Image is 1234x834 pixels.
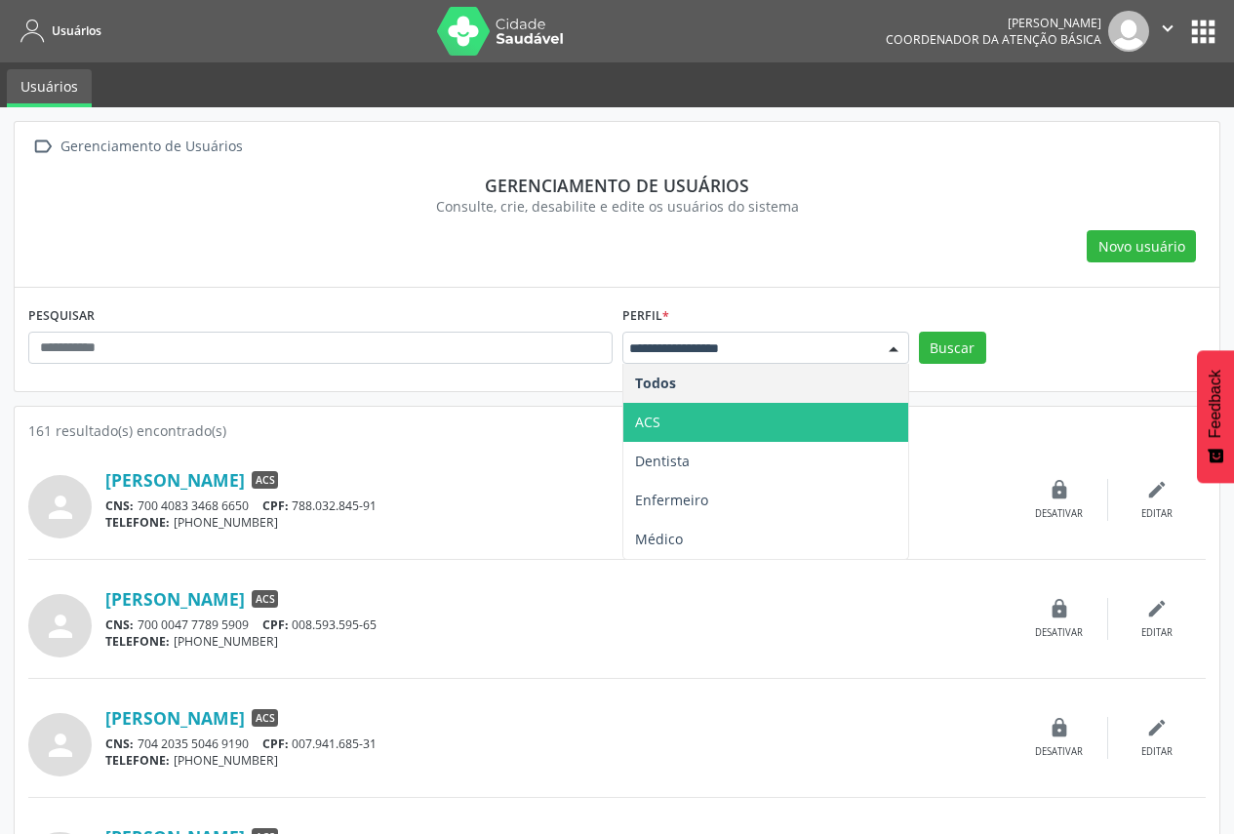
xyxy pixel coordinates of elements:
[105,514,170,531] span: TELEFONE:
[1049,479,1070,500] i: lock
[52,22,101,39] span: Usuários
[28,420,1206,441] div: 161 resultado(s) encontrado(s)
[43,728,78,763] i: person
[105,752,1011,769] div: [PHONE_NUMBER]
[105,514,1011,531] div: [PHONE_NUMBER]
[1108,11,1149,52] img: img
[1197,350,1234,483] button: Feedback - Mostrar pesquisa
[252,471,278,489] span: ACS
[28,133,57,161] i: 
[1098,236,1185,257] span: Novo usuário
[1049,717,1070,738] i: lock
[262,735,289,752] span: CPF:
[919,332,986,365] button: Buscar
[1157,18,1178,39] i: 
[42,175,1192,196] div: Gerenciamento de usuários
[105,497,134,514] span: CNS:
[105,735,1011,752] div: 704 2035 5046 9190 007.941.685-31
[1207,370,1224,438] span: Feedback
[42,196,1192,217] div: Consulte, crie, desabilite e edite os usuários do sistema
[1035,745,1083,759] div: Desativar
[1035,507,1083,521] div: Desativar
[105,707,245,729] a: [PERSON_NAME]
[1186,15,1220,49] button: apps
[28,133,246,161] a:  Gerenciamento de Usuários
[635,374,676,392] span: Todos
[14,15,101,47] a: Usuários
[105,469,245,491] a: [PERSON_NAME]
[635,452,690,470] span: Dentista
[57,133,246,161] div: Gerenciamento de Usuários
[1087,230,1196,263] button: Novo usuário
[105,633,170,650] span: TELEFONE:
[262,616,289,633] span: CPF:
[105,752,170,769] span: TELEFONE:
[105,497,1011,514] div: 700 4083 3468 6650 788.032.845-91
[252,709,278,727] span: ACS
[28,301,95,332] label: PESQUISAR
[105,588,245,610] a: [PERSON_NAME]
[886,31,1101,48] span: Coordenador da Atenção Básica
[1146,479,1168,500] i: edit
[1141,626,1173,640] div: Editar
[635,530,683,548] span: Médico
[635,491,708,509] span: Enfermeiro
[7,69,92,107] a: Usuários
[43,490,78,525] i: person
[1049,598,1070,619] i: lock
[1146,717,1168,738] i: edit
[1141,507,1173,521] div: Editar
[105,616,1011,633] div: 700 0047 7789 5909 008.593.595-65
[252,590,278,608] span: ACS
[43,609,78,644] i: person
[1035,626,1083,640] div: Desativar
[105,735,134,752] span: CNS:
[105,633,1011,650] div: [PHONE_NUMBER]
[262,497,289,514] span: CPF:
[105,616,134,633] span: CNS:
[1146,598,1168,619] i: edit
[1141,745,1173,759] div: Editar
[886,15,1101,31] div: [PERSON_NAME]
[635,413,660,431] span: ACS
[622,301,669,332] label: Perfil
[1149,11,1186,52] button: 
